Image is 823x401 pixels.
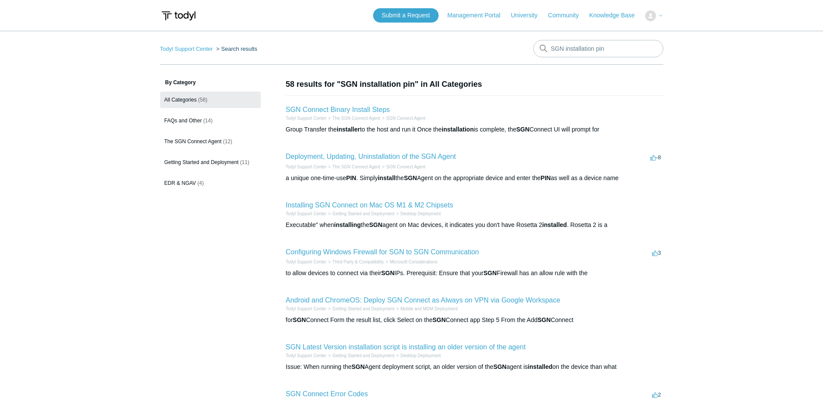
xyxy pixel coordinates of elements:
[326,259,384,265] li: Third Party & Compatibility
[404,174,417,181] em: SGN
[337,126,360,133] em: installer
[541,174,551,181] em: PIN
[223,138,232,145] span: (12)
[286,116,327,121] a: Todyl Support Center
[652,250,661,256] span: 3
[286,115,327,122] li: Todyl Support Center
[346,174,356,181] em: PIN
[286,164,327,169] a: Todyl Support Center
[286,211,327,216] a: Todyl Support Center
[386,164,425,169] a: SGN Connect Agent
[326,306,394,312] li: Getting Started and Deployment
[286,390,368,398] a: SGN Connect Error Codes
[286,125,663,134] div: Group Transfer the to the host and run it Once the is complete, the Connect UI will prompt for
[542,221,567,228] em: installed
[332,353,394,358] a: Getting Started and Deployment
[286,352,327,359] li: Todyl Support Center
[511,11,546,20] a: University
[164,138,222,145] span: The SGN Connect Agent
[548,11,587,20] a: Community
[652,391,661,398] span: 2
[332,164,380,169] a: The SGN Connect Agent
[650,154,661,161] span: -8
[589,11,643,20] a: Knowledge Base
[326,115,380,122] li: The SGN Connect Agent
[373,8,439,23] a: Submit a Request
[286,269,663,278] div: to allow devices to connect via their IPs. Prerequisit: Ensure that your Firewall has an allow ru...
[286,353,327,358] a: Todyl Support Center
[286,316,663,325] div: for Connect Form the result list, click Select on the Connect app Step 5 From the Add Connect
[214,46,257,52] li: Search results
[332,306,394,311] a: Getting Started and Deployment
[493,363,506,370] em: SGN
[164,118,202,124] span: FAQs and Other
[160,112,261,129] a: FAQs and Other (14)
[286,153,456,160] a: Deployment, Updating, Uninstallation of the SGN Agent
[160,8,197,24] img: Todyl Support Center Help Center home page
[203,118,213,124] span: (14)
[378,174,395,181] em: install
[286,296,561,304] a: Android and ChromeOS: Deploy SGN Connect as Always on VPN via Google Workspace
[390,260,438,264] a: Microsoft Considerations
[286,201,453,209] a: Installing SGN Connect on Mac OS M1 & M2 Chipsets
[369,221,382,228] em: SGN
[286,210,327,217] li: Todyl Support Center
[286,248,479,256] a: Configuring Windows Firewall for SGN to SGN Communication
[380,164,425,170] li: SGN Connect Agent
[160,46,213,52] a: Todyl Support Center
[484,270,497,276] em: SGN
[286,259,327,265] li: Todyl Support Center
[516,126,529,133] em: SGN
[384,259,438,265] li: Microsoft Considerations
[442,126,474,133] em: installation
[533,40,663,57] input: Search
[326,164,380,170] li: The SGN Connect Agent
[160,154,261,171] a: Getting Started and Deployment (11)
[351,363,364,370] em: SGN
[394,210,441,217] li: Desktop Deployment
[386,116,425,121] a: SGN Connect Agent
[394,306,458,312] li: Mobile and MDM Deployment
[160,79,261,86] h3: By Category
[394,352,441,359] li: Desktop Deployment
[164,97,197,103] span: All Categories
[286,79,663,90] h1: 58 results for "SGN installation pin" in All Categories
[380,115,425,122] li: SGN Connect Agent
[433,316,446,323] em: SGN
[160,92,261,108] a: All Categories (58)
[164,159,239,165] span: Getting Started and Deployment
[326,210,394,217] li: Getting Started and Deployment
[528,363,553,370] em: installed
[286,362,663,371] div: Issue: When running the Agent deployment script, an older version of the agent is on the device t...
[286,260,327,264] a: Todyl Support Center
[332,116,380,121] a: The SGN Connect Agent
[286,220,663,230] div: Executable" when the agent on Mac devices, it indicates you don't have Rosetta 2 . Rosetta 2 is a
[400,211,441,216] a: Desktop Deployment
[160,175,261,191] a: EDR & NGAV (4)
[381,270,394,276] em: SGN
[198,97,207,103] span: (58)
[332,260,384,264] a: Third Party & Compatibility
[447,11,509,20] a: Management Portal
[400,306,458,311] a: Mobile and MDM Deployment
[286,174,663,183] div: a unique one-time-use . Simply the Agent on the appropriate device and enter the as well as a dev...
[400,353,441,358] a: Desktop Deployment
[286,164,327,170] li: Todyl Support Center
[286,343,526,351] a: SGN Latest Version installation script is installing an older version of the agent
[286,306,327,311] a: Todyl Support Center
[160,133,261,150] a: The SGN Connect Agent (12)
[293,316,306,323] em: SGN
[197,180,204,186] span: (4)
[286,306,327,312] li: Todyl Support Center
[332,211,394,216] a: Getting Started and Deployment
[240,159,249,165] span: (11)
[326,352,394,359] li: Getting Started and Deployment
[160,46,215,52] li: Todyl Support Center
[286,106,390,113] a: SGN Connect Binary Install Steps
[334,221,361,228] em: installing
[164,180,196,186] span: EDR & NGAV
[538,316,551,323] em: SGN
